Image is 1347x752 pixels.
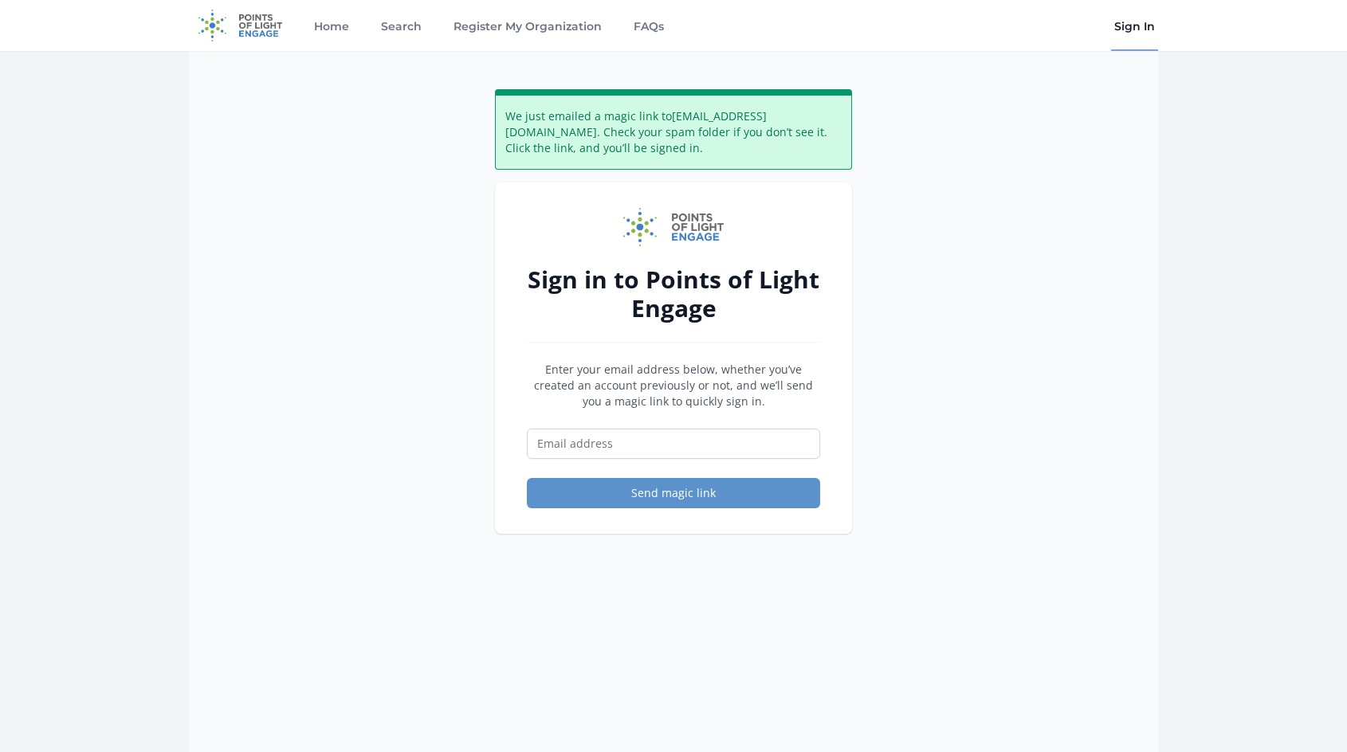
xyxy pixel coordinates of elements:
input: Email address [527,429,820,459]
h2: Sign in to Points of Light Engage [527,265,820,323]
p: Enter your email address below, whether you’ve created an account previously or not, and we’ll se... [527,362,820,409]
div: We just emailed a magic link to [EMAIL_ADDRESS][DOMAIN_NAME] . Check your spam folder if you don’... [495,89,852,170]
img: Points of Light Engage logo [623,208,724,246]
button: Send magic link [527,478,820,508]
